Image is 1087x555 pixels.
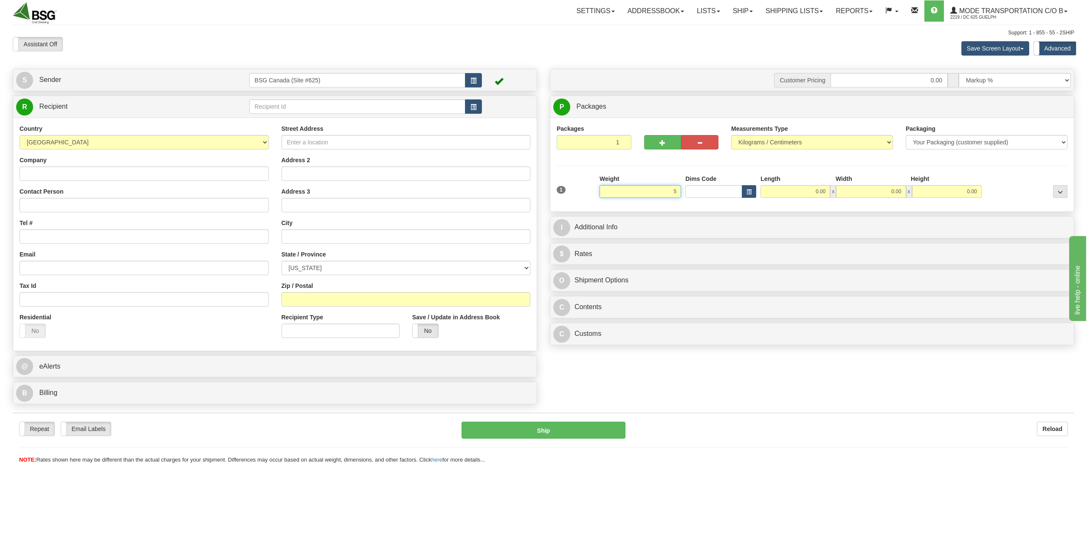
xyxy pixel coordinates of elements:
[553,325,1071,343] a: CCustoms
[690,0,726,22] a: Lists
[16,358,534,375] a: @ eAlerts
[16,385,33,402] span: B
[16,99,33,116] span: R
[760,175,780,183] label: Length
[282,250,326,259] label: State / Province
[13,2,56,24] img: logo2219.jpg
[413,324,438,338] label: No
[13,29,1074,37] div: Support: 1 - 855 - 55 - 2SHIP
[282,124,324,133] label: Street Address
[1037,422,1068,436] button: Reload
[16,71,249,89] a: S Sender
[20,250,35,259] label: Email
[20,324,45,338] label: No
[13,456,1074,464] div: Rates shown here may be different than the actual charges for your shipment. Differences may occu...
[16,98,223,116] a: R Recipient
[249,73,466,87] input: Sender Id
[961,41,1029,56] button: Save Screen Layout
[731,124,788,133] label: Measurements Type
[39,76,61,83] span: Sender
[774,73,830,87] span: Customer Pricing
[20,124,42,133] label: Country
[282,313,324,321] label: Recipient Type
[1053,185,1067,198] div: ...
[282,282,313,290] label: Zip / Postal
[1042,425,1062,432] b: Reload
[553,219,1071,236] a: IAdditional Info
[553,245,570,262] span: $
[553,219,570,236] span: I
[553,98,1071,116] a: P Packages
[20,187,63,196] label: Contact Person
[19,456,36,463] span: NOTE:
[462,422,626,439] button: Ship
[282,156,310,164] label: Address 2
[836,175,852,183] label: Width
[16,384,534,402] a: B Billing
[282,187,310,196] label: Address 3
[412,313,500,321] label: Save / Update in Address Book
[61,422,111,436] label: Email Labels
[829,0,879,22] a: Reports
[553,299,1071,316] a: CContents
[553,272,1071,289] a: OShipment Options
[621,0,691,22] a: Addressbook
[20,156,47,164] label: Company
[906,124,935,133] label: Packaging
[553,272,570,289] span: O
[950,13,1014,22] span: 2219 / DC 625 Guelph
[944,0,1074,22] a: Mode Transportation c/o B 2219 / DC 625 Guelph
[553,99,570,116] span: P
[957,7,1063,14] span: Mode Transportation c/o B
[39,363,60,370] span: eAlerts
[576,103,606,110] span: Packages
[6,5,79,15] div: live help - online
[906,185,912,198] span: x
[282,135,531,149] input: Enter a location
[830,185,836,198] span: x
[249,99,466,114] input: Recipient Id
[1034,42,1076,55] label: Advanced
[759,0,829,22] a: Shipping lists
[685,175,716,183] label: Dims Code
[13,37,62,51] label: Assistant Off
[20,313,51,321] label: Residential
[557,124,584,133] label: Packages
[727,0,759,22] a: Ship
[553,245,1071,263] a: $Rates
[16,358,33,375] span: @
[39,103,68,110] span: Recipient
[39,389,57,396] span: Billing
[20,282,36,290] label: Tax Id
[600,175,619,183] label: Weight
[1067,234,1086,321] iframe: chat widget
[553,326,570,343] span: C
[911,175,929,183] label: Height
[431,456,442,463] a: here
[20,219,33,227] label: Tel #
[282,219,293,227] label: City
[570,0,621,22] a: Settings
[553,299,570,316] span: C
[20,422,54,436] label: Repeat
[16,72,33,89] span: S
[557,186,566,194] span: 1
